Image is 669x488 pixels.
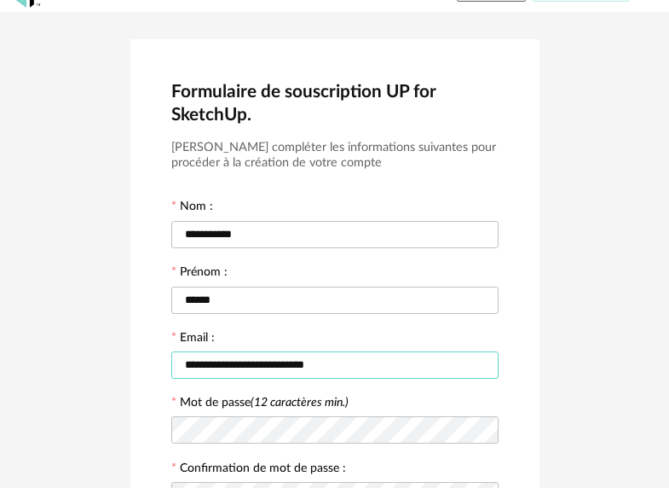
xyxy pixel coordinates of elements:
label: Email : [171,332,215,347]
label: Nom : [171,200,213,216]
label: Prénom : [171,266,228,282]
i: (12 caractères min.) [251,397,349,409]
h2: Formulaire de souscription UP for SketchUp. [171,80,499,126]
label: Mot de passe [180,397,349,409]
label: Confirmation de mot de passe : [171,462,346,478]
h3: [PERSON_NAME] compléter les informations suivantes pour procéder à la création de votre compte [171,140,499,171]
